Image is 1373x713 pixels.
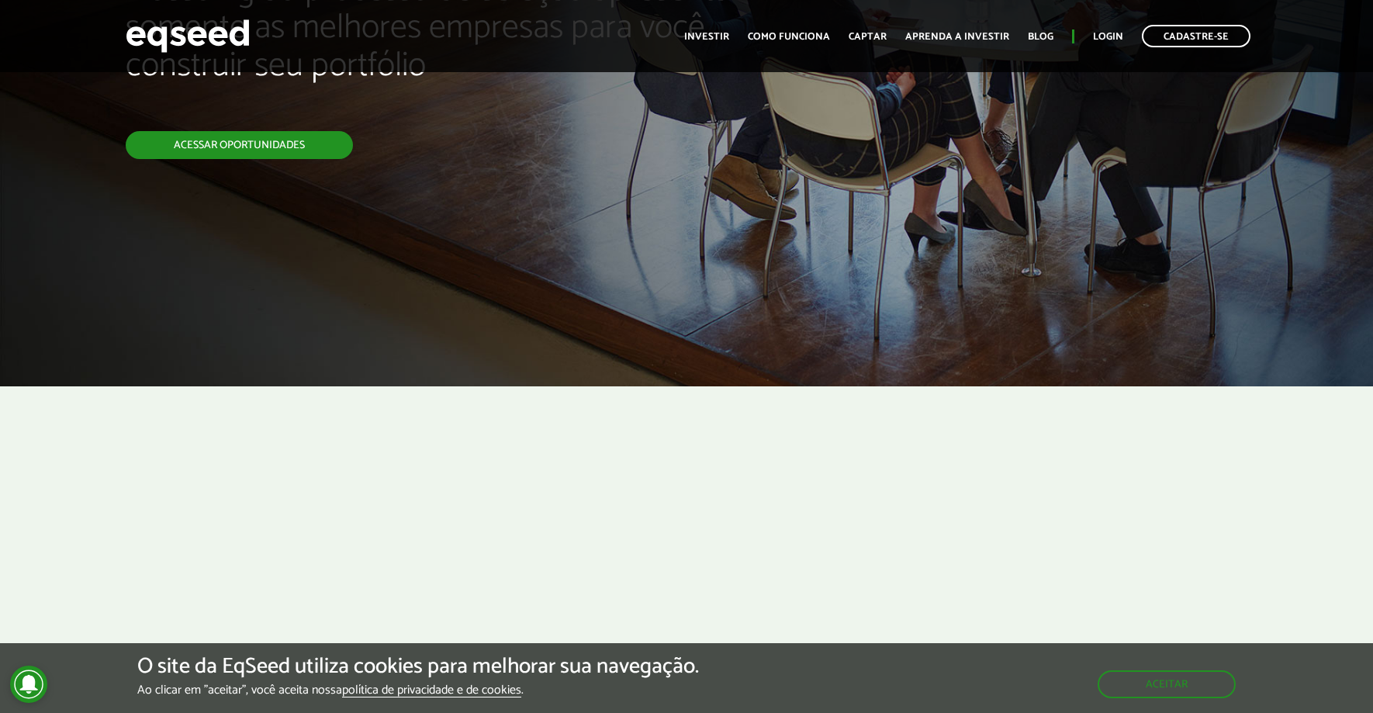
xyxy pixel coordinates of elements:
[1028,32,1053,42] a: Blog
[849,32,887,42] a: Captar
[905,32,1009,42] a: Aprenda a investir
[1142,25,1250,47] a: Cadastre-se
[126,131,353,159] a: Acessar oportunidades
[342,684,521,697] a: política de privacidade e de cookies
[1093,32,1123,42] a: Login
[137,655,699,679] h5: O site da EqSeed utiliza cookies para melhorar sua navegação.
[748,32,830,42] a: Como funciona
[684,32,729,42] a: Investir
[126,16,250,57] img: EqSeed
[1098,670,1236,698] button: Aceitar
[137,683,699,697] p: Ao clicar em "aceitar", você aceita nossa .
